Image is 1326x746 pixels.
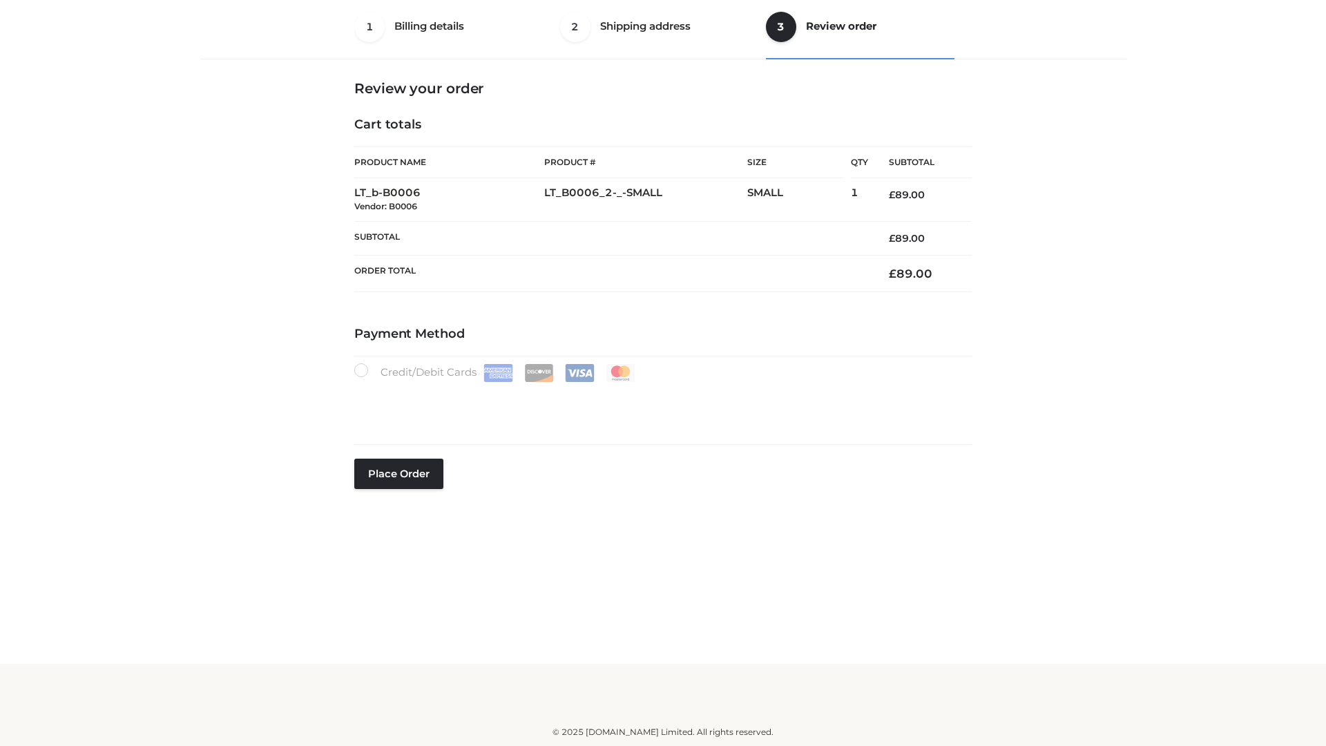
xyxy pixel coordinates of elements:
div: © 2025 [DOMAIN_NAME] Limited. All rights reserved. [205,725,1121,739]
img: Discover [524,364,554,382]
td: LT_b-B0006 [354,178,544,222]
th: Subtotal [354,221,868,255]
span: £ [889,267,896,280]
td: SMALL [747,178,851,222]
span: £ [889,232,895,245]
h4: Cart totals [354,117,972,133]
th: Subtotal [868,147,972,178]
h4: Payment Method [354,327,972,342]
td: LT_B0006_2-_-SMALL [544,178,747,222]
button: Place order [354,459,443,489]
img: Mastercard [606,364,635,382]
th: Qty [851,146,868,178]
bdi: 89.00 [889,232,925,245]
h3: Review your order [354,80,972,97]
th: Size [747,147,844,178]
bdi: 89.00 [889,267,932,280]
td: 1 [851,178,868,222]
th: Product # [544,146,747,178]
bdi: 89.00 [889,189,925,201]
small: Vendor: B0006 [354,201,417,211]
span: £ [889,189,895,201]
th: Order Total [354,256,868,292]
label: Credit/Debit Cards [354,363,637,382]
img: Visa [565,364,595,382]
img: Amex [483,364,513,382]
th: Product Name [354,146,544,178]
iframe: Secure payment input frame [352,379,969,430]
